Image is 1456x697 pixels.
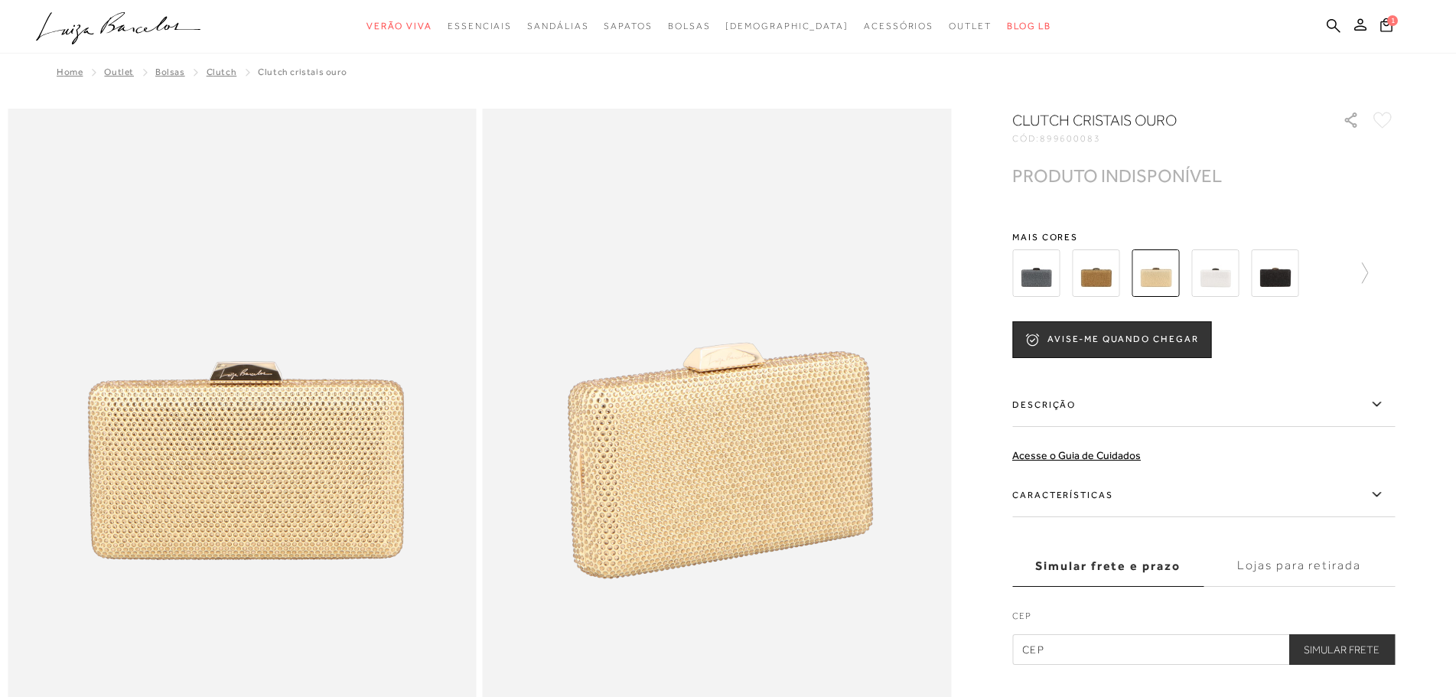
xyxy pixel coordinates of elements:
a: Clutch [207,67,237,77]
label: CEP [1012,609,1395,630]
span: Outlet [949,21,992,31]
a: Outlet [104,67,134,77]
span: Mais cores [1012,233,1395,242]
a: categoryNavScreenReaderText [366,12,432,41]
span: BLOG LB [1007,21,1051,31]
img: CLUTCH CRISTAIS CINZA [1012,249,1060,297]
img: CLUTCH CRISTAIS OURO [1132,249,1179,297]
h1: CLUTCH CRISTAIS OURO [1012,109,1299,131]
span: 1 [1387,15,1398,26]
button: Simular Frete [1288,634,1395,665]
a: categoryNavScreenReaderText [448,12,512,41]
label: Características [1012,473,1395,517]
a: categoryNavScreenReaderText [864,12,933,41]
div: PRODUTO INDISPONÍVEL [1012,168,1222,184]
span: Essenciais [448,21,512,31]
a: BLOG LB [1007,12,1051,41]
a: noSubCategoriesText [725,12,849,41]
a: categoryNavScreenReaderText [949,12,992,41]
span: Verão Viva [366,21,432,31]
button: 1 [1376,17,1397,37]
img: CLUTCH CRISTAIS DOURADA [1072,249,1119,297]
label: Descrição [1012,383,1395,427]
label: Lojas para retirada [1204,546,1395,587]
img: CLUTCH CRISTAIS PRATA [1191,249,1239,297]
a: Home [57,67,83,77]
label: Simular frete e prazo [1012,546,1204,587]
span: Sapatos [604,21,652,31]
input: CEP [1012,634,1395,665]
button: AVISE-ME QUANDO CHEGAR [1012,321,1211,358]
span: CLUTCH CRISTAIS OURO [258,67,347,77]
span: Acessórios [864,21,933,31]
a: categoryNavScreenReaderText [527,12,588,41]
span: 899600083 [1040,133,1101,144]
span: [DEMOGRAPHIC_DATA] [725,21,849,31]
a: categoryNavScreenReaderText [668,12,711,41]
a: Acesse o Guia de Cuidados [1012,449,1141,461]
div: CÓD: [1012,134,1318,143]
a: Bolsas [155,67,185,77]
a: categoryNavScreenReaderText [604,12,652,41]
span: Sandálias [527,21,588,31]
img: CLUTCH CRISTAIS PRETO [1251,249,1298,297]
span: Bolsas [668,21,711,31]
